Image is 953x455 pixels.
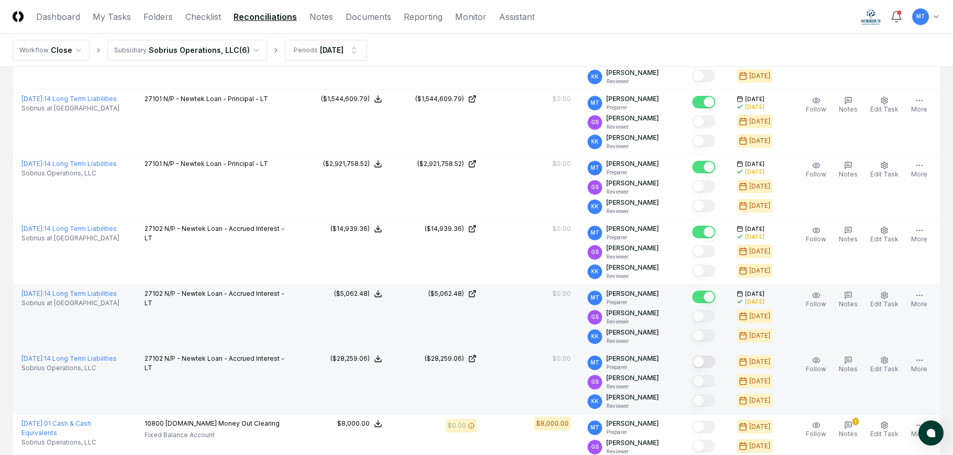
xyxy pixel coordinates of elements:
button: Notes [837,354,860,376]
div: $0.00 [448,421,466,430]
div: [DATE] [749,312,770,321]
span: Follow [806,170,826,178]
span: Sobrius at [GEOGRAPHIC_DATA] [21,234,119,243]
div: ($28,259.06) [330,354,370,363]
p: [PERSON_NAME] [606,224,659,234]
p: Reviewer [606,253,659,261]
div: [DATE] [749,422,770,431]
button: More [909,354,929,376]
div: ($5,062.48) [334,289,370,298]
span: KK [591,203,599,210]
span: Edit Task [870,235,899,243]
button: Mark complete [692,180,715,193]
button: Mark complete [692,310,715,323]
nav: breadcrumb [13,40,367,61]
div: [DATE] [749,376,770,386]
button: Notes [837,94,860,116]
span: [DATE] : [21,160,44,168]
button: Mark complete [692,264,715,277]
button: More [909,159,929,181]
a: Monitor [455,10,486,23]
p: Reviewer [606,188,659,196]
p: Reviewer [606,123,659,131]
p: Preparer [606,234,659,241]
span: 10800 [145,419,164,427]
button: $8,000.00 [337,419,382,428]
div: ($1,544,609.79) [321,94,370,104]
span: [DATE] [745,290,764,298]
span: KK [591,268,599,275]
button: Edit Task [868,94,901,116]
div: ($5,062.48) [428,289,464,298]
a: Documents [346,10,391,23]
a: ($28,259.06) [399,354,476,363]
button: More [909,224,929,246]
button: Edit Task [868,354,901,376]
button: Mark complete [692,135,715,147]
div: [DATE] [745,168,764,176]
div: $0.00 [552,289,571,298]
span: 27102 [145,225,163,232]
div: ($28,259.06) [425,354,464,363]
div: [DATE] [749,396,770,405]
div: $0.00 [552,159,571,169]
span: Notes [839,235,858,243]
div: ($1,544,609.79) [415,94,464,104]
span: KK [591,138,599,146]
span: KK [591,332,599,340]
span: Follow [806,235,826,243]
a: ($14,939.36) [399,224,476,234]
span: Sobrius at [GEOGRAPHIC_DATA] [21,104,119,113]
p: [PERSON_NAME] [606,94,659,104]
div: 1 [852,418,859,425]
button: Mark complete [692,440,715,452]
p: Preparer [606,169,659,176]
a: Reconciliations [234,10,297,23]
a: [DATE]:14 Long Term Liabilities [21,160,117,168]
button: 1Notes [837,419,860,441]
p: [PERSON_NAME] [606,114,659,123]
p: [PERSON_NAME] [606,289,659,298]
div: [DATE] [745,103,764,111]
span: Follow [806,430,826,438]
a: [DATE]:14 Long Term Liabilities [21,290,117,297]
p: Reviewer [606,402,659,410]
div: $0.00 [552,354,571,363]
p: [PERSON_NAME] [606,419,659,428]
a: Dashboard [36,10,80,23]
span: Notes [839,300,858,308]
button: Notes [837,224,860,246]
p: Fixed Balance Account [145,430,280,440]
div: [DATE] [745,233,764,241]
button: Mark complete [692,96,715,108]
a: Reporting [404,10,442,23]
p: Reviewer [606,77,659,85]
span: MT [591,359,600,367]
span: Sobrius Operations, LLC [21,438,96,447]
div: [DATE] [749,331,770,340]
button: Notes [837,289,860,311]
img: Sobrius logo [861,8,882,25]
a: My Tasks [93,10,131,23]
div: ($14,939.36) [425,224,464,234]
span: Sobrius at [GEOGRAPHIC_DATA] [21,298,119,308]
span: KK [591,397,599,405]
span: Follow [806,300,826,308]
span: [DATE] [745,160,764,168]
span: [DATE] [745,225,764,233]
button: Mark complete [692,356,715,368]
button: Edit Task [868,289,901,311]
span: MT [591,229,600,237]
span: MT [916,13,925,20]
a: [DATE]:14 Long Term Liabilities [21,225,117,232]
span: [DATE] [745,95,764,103]
span: Edit Task [870,430,899,438]
p: [PERSON_NAME] [606,133,659,142]
div: $0.00 [552,224,571,234]
span: GS [591,378,599,386]
div: $0.00 [552,94,571,104]
span: MT [591,99,600,107]
button: Follow [804,94,828,116]
button: Mark complete [692,394,715,407]
button: Mark complete [692,115,715,128]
